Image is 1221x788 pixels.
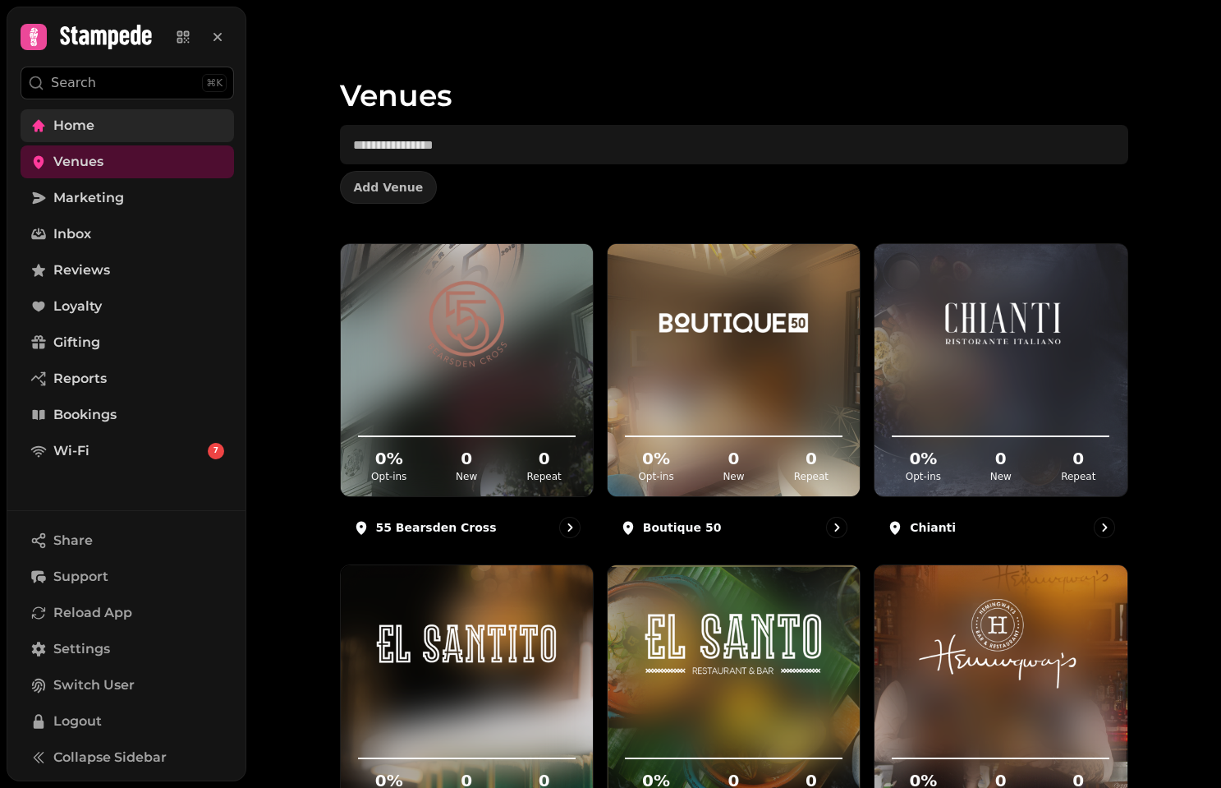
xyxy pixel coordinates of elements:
[508,447,579,470] h2: 0
[829,519,845,536] svg: go to
[874,243,1127,551] a: ChiantiChianti0%Opt-ins0New0RepeatChianti
[53,369,107,389] span: Reports
[53,152,103,172] span: Venues
[508,470,579,483] p: Repeat
[907,270,1096,375] img: Chianti
[21,524,234,557] button: Share
[21,290,234,323] a: Loyalty
[53,639,110,659] span: Settings
[910,519,956,536] p: Chianti
[639,592,828,697] img: El Santo
[698,470,769,483] p: New
[53,260,110,280] span: Reviews
[21,109,234,142] a: Home
[340,171,438,204] button: Add Venue
[51,73,96,93] p: Search
[21,705,234,738] button: Logout
[1043,470,1113,483] p: Repeat
[21,435,234,468] a: Wi-Fi7
[53,224,91,244] span: Inbox
[21,67,234,99] button: Search⌘K
[354,182,424,193] span: Add Venue
[53,188,124,208] span: Marketing
[21,399,234,431] a: Bookings
[888,447,958,470] h2: 0 %
[776,470,847,483] p: Repeat
[21,326,234,359] a: Gifting
[966,447,1036,470] h2: 0
[888,470,958,483] p: Opt-ins
[340,39,1128,112] h1: Venues
[698,447,769,470] h2: 0
[21,669,234,702] button: Switch User
[562,519,578,536] svg: go to
[621,470,691,483] p: Opt-ins
[202,74,227,92] div: ⌘K
[53,748,167,767] span: Collapse Sidebar
[21,633,234,666] a: Settings
[431,447,502,470] h2: 0
[53,116,94,136] span: Home
[213,445,218,457] span: 7
[354,447,425,470] h2: 0 %
[53,405,117,425] span: Bookings
[21,182,234,214] a: Marketing
[21,218,234,251] a: Inbox
[53,333,100,353] span: Gifting
[340,243,594,551] a: 55 Bearsden Cross55 Bearsden Cross0%Opt-ins0New0Repeat55 Bearsden Cross
[639,270,828,375] img: Boutique 50
[53,603,132,623] span: Reload App
[53,297,102,316] span: Loyalty
[53,675,135,695] span: Switch User
[1096,519,1113,536] svg: go to
[21,362,234,395] a: Reports
[431,470,502,483] p: New
[53,712,102,731] span: Logout
[21,254,234,287] a: Reviews
[907,592,1096,697] img: Hemingways
[643,519,722,536] p: Boutique 50
[53,567,108,587] span: Support
[53,531,93,551] span: Share
[21,560,234,593] button: Support
[376,519,497,536] p: 55 Bearsden Cross
[354,470,425,483] p: Opt-ins
[966,470,1036,483] p: New
[607,243,861,551] a: Boutique 50Boutique 500%Opt-ins0New0RepeatBoutique 50
[21,741,234,774] button: Collapse Sidebar
[21,145,234,178] a: Venues
[21,597,234,629] button: Reload App
[53,441,90,461] span: Wi-Fi
[372,270,561,375] img: 55 Bearsden Cross
[372,592,561,697] img: El Santito
[621,447,691,470] h2: 0 %
[1043,447,1113,470] h2: 0
[776,447,847,470] h2: 0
